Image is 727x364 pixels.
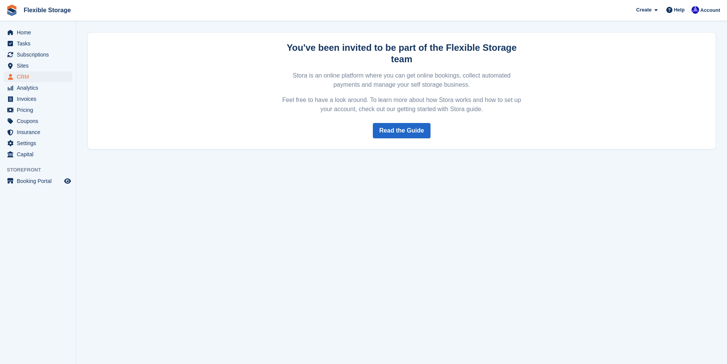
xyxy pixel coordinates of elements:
a: menu [4,149,72,160]
span: Settings [17,138,63,149]
strong: You've been invited to be part of the Flexible Storage team [287,42,517,64]
a: menu [4,83,72,93]
a: menu [4,49,72,60]
span: CRM [17,71,63,82]
span: Account [700,6,720,14]
a: menu [4,38,72,49]
p: Feel free to have a look around. To learn more about how Stora works and how to set up your accou... [281,95,522,114]
a: menu [4,138,72,149]
span: Create [636,6,651,14]
span: Tasks [17,38,63,49]
a: menu [4,60,72,71]
a: Preview store [63,176,72,186]
span: Capital [17,149,63,160]
a: menu [4,27,72,38]
a: menu [4,105,72,115]
span: Sites [17,60,63,71]
a: menu [4,116,72,126]
span: Help [674,6,685,14]
span: Pricing [17,105,63,115]
a: menu [4,127,72,138]
p: Stora is an online platform where you can get online bookings, collect automated payments and man... [281,71,522,89]
span: Analytics [17,83,63,93]
span: Home [17,27,63,38]
span: Insurance [17,127,63,138]
a: menu [4,94,72,104]
a: Read the Guide [373,123,430,138]
span: Storefront [7,166,76,174]
a: Flexible Storage [21,4,74,16]
img: stora-icon-8386f47178a22dfd0bd8f6a31ec36ba5ce8667c1dd55bd0f319d3a0aa187defe.svg [6,5,18,16]
span: Coupons [17,116,63,126]
span: Invoices [17,94,63,104]
a: menu [4,176,72,186]
span: Subscriptions [17,49,63,60]
img: Ian Petherick [692,6,699,14]
a: menu [4,71,72,82]
span: Booking Portal [17,176,63,186]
